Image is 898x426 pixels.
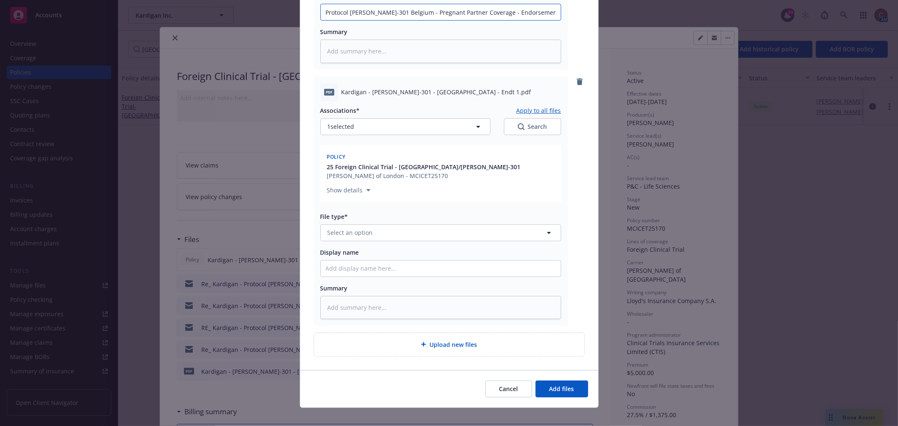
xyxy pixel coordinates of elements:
input: Add display name here... [321,261,561,277]
div: Upload new files [314,333,585,357]
span: Add files [549,385,574,393]
button: Add files [536,381,588,397]
span: Cancel [499,385,518,393]
span: Upload new files [429,340,477,349]
span: Summary [320,284,348,292]
span: Display name [320,248,359,256]
button: Cancel [485,381,532,397]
